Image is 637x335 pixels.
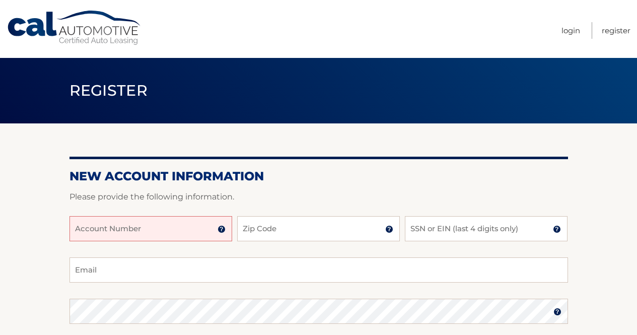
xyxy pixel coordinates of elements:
a: Register [602,22,630,39]
img: tooltip.svg [553,225,561,233]
input: Zip Code [237,216,400,241]
img: tooltip.svg [553,308,561,316]
img: tooltip.svg [385,225,393,233]
a: Cal Automotive [7,10,143,46]
h2: New Account Information [69,169,568,184]
img: tooltip.svg [218,225,226,233]
p: Please provide the following information. [69,190,568,204]
span: Register [69,81,148,100]
input: Account Number [69,216,232,241]
a: Login [561,22,580,39]
input: Email [69,257,568,283]
input: SSN or EIN (last 4 digits only) [405,216,568,241]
